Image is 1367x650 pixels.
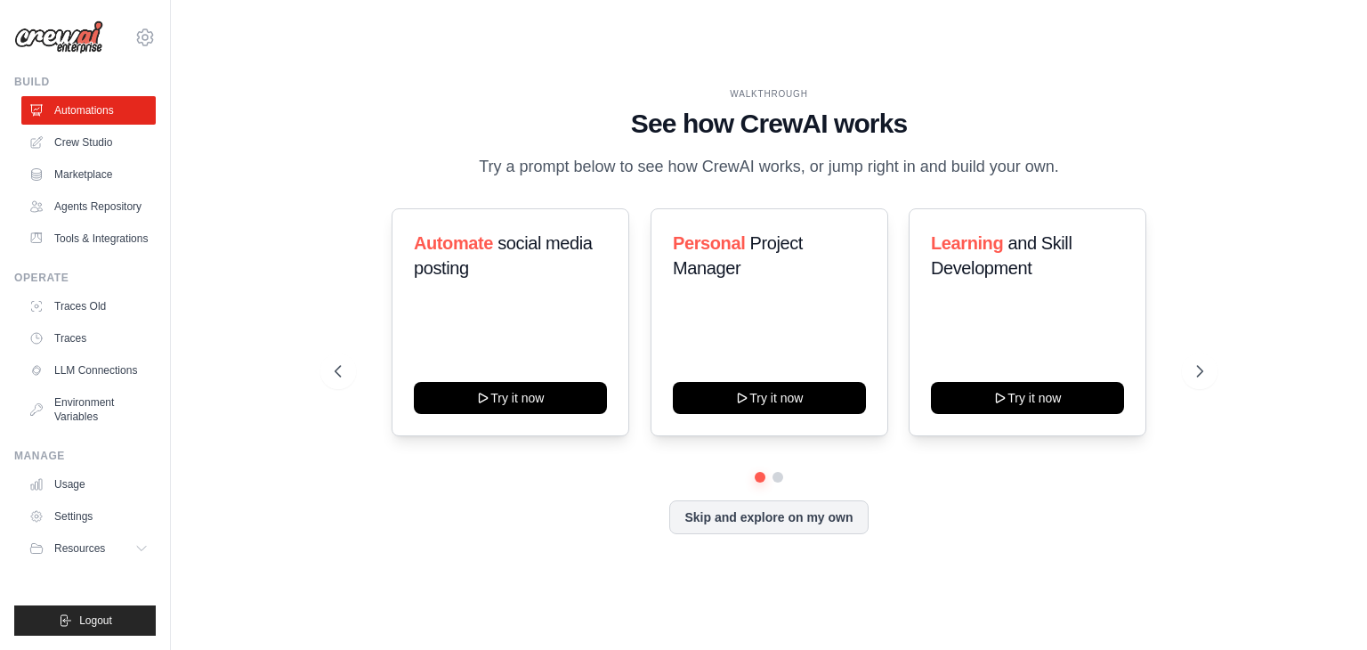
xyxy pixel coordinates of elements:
[21,160,156,189] a: Marketplace
[79,613,112,628] span: Logout
[14,20,103,54] img: Logo
[931,382,1124,414] button: Try it now
[21,356,156,385] a: LLM Connections
[931,233,1003,253] span: Learning
[414,382,607,414] button: Try it now
[673,233,745,253] span: Personal
[21,224,156,253] a: Tools & Integrations
[673,233,803,278] span: Project Manager
[21,470,156,499] a: Usage
[54,541,105,556] span: Resources
[21,96,156,125] a: Automations
[14,449,156,463] div: Manage
[673,382,866,414] button: Try it now
[669,500,868,534] button: Skip and explore on my own
[335,87,1203,101] div: WALKTHROUGH
[14,75,156,89] div: Build
[21,534,156,563] button: Resources
[21,388,156,431] a: Environment Variables
[21,128,156,157] a: Crew Studio
[470,154,1068,180] p: Try a prompt below to see how CrewAI works, or jump right in and build your own.
[21,292,156,321] a: Traces Old
[14,605,156,636] button: Logout
[414,233,593,278] span: social media posting
[21,324,156,353] a: Traces
[414,233,493,253] span: Automate
[14,271,156,285] div: Operate
[21,192,156,221] a: Agents Repository
[335,108,1203,140] h1: See how CrewAI works
[21,502,156,531] a: Settings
